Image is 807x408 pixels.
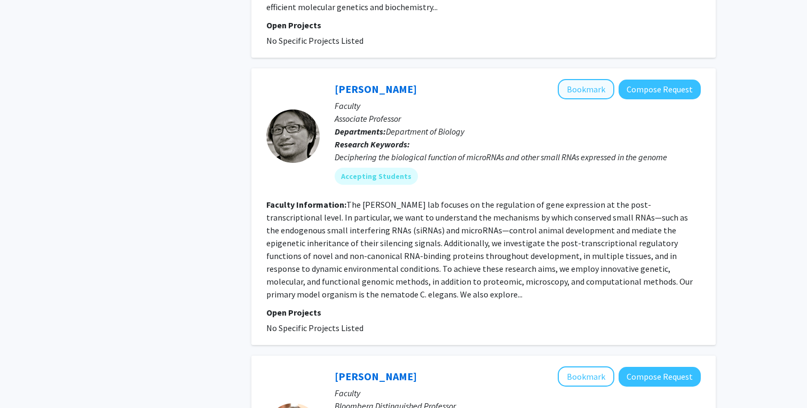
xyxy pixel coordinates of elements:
[266,199,346,210] b: Faculty Information:
[558,79,614,99] button: Add John Kim to Bookmarks
[558,366,614,387] button: Add Ulrich Mueller to Bookmarks
[619,80,701,99] button: Compose Request to John Kim
[335,82,417,96] a: [PERSON_NAME]
[335,168,418,185] mat-chip: Accepting Students
[266,323,363,333] span: No Specific Projects Listed
[335,151,701,163] div: Deciphering the biological function of microRNAs and other small RNAs expressed in the genome
[266,306,701,319] p: Open Projects
[335,139,410,150] b: Research Keywords:
[335,112,701,125] p: Associate Professor
[266,19,701,32] p: Open Projects
[386,126,464,137] span: Department of Biology
[266,199,693,300] fg-read-more: The [PERSON_NAME] lab focuses on the regulation of gene expression at the post-transcriptional le...
[335,370,417,383] a: [PERSON_NAME]
[8,360,45,400] iframe: Chat
[335,126,386,137] b: Departments:
[266,35,363,46] span: No Specific Projects Listed
[619,367,701,387] button: Compose Request to Ulrich Mueller
[335,99,701,112] p: Faculty
[335,387,701,399] p: Faculty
